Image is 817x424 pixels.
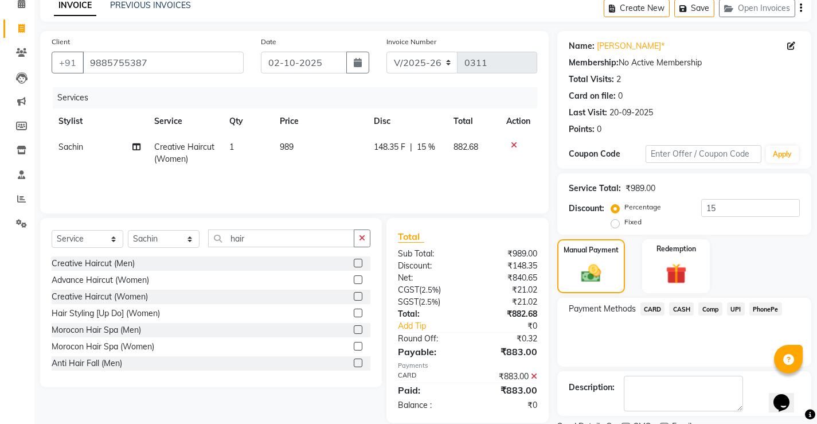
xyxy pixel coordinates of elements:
[398,285,419,295] span: CGST
[727,302,745,316] span: UPI
[467,383,545,397] div: ₹883.00
[564,245,619,255] label: Manual Payment
[467,248,545,260] div: ₹989.00
[389,248,467,260] div: Sub Total:
[389,333,467,345] div: Round Off:
[389,284,467,296] div: ( )
[569,57,800,69] div: No Active Membership
[569,203,604,215] div: Discount:
[769,378,806,413] iframe: chat widget
[58,142,83,152] span: Sachin
[389,399,467,411] div: Balance :
[698,302,722,316] span: Comp
[222,108,272,134] th: Qty
[52,324,141,336] div: Morocon Hair Spa (Men)
[467,371,545,383] div: ₹883.00
[624,217,642,227] label: Fixed
[467,345,545,359] div: ₹883.00
[749,302,782,316] span: PhonePe
[52,308,160,320] div: Hair Styling [Up Do] (Women)
[616,73,621,85] div: 2
[389,272,467,284] div: Net:
[659,261,693,287] img: _gift.svg
[53,87,546,108] div: Services
[569,40,595,52] div: Name:
[609,107,653,119] div: 20-09-2025
[656,244,696,254] label: Redemption
[569,57,619,69] div: Membership:
[83,52,244,73] input: Search by Name/Mobile/Email/Code
[467,296,545,308] div: ₹21.02
[52,52,84,73] button: +91
[569,73,614,85] div: Total Visits:
[52,274,149,286] div: Advance Haircut (Women)
[569,107,607,119] div: Last Visit:
[421,297,438,306] span: 2.5%
[208,229,354,247] input: Search or Scan
[389,345,467,359] div: Payable:
[447,108,499,134] th: Total
[454,142,478,152] span: 882.68
[389,320,480,332] a: Add Tip
[421,285,439,294] span: 2.5%
[640,302,665,316] span: CARD
[398,231,424,243] span: Total
[575,262,607,285] img: _cash.svg
[626,182,655,195] div: ₹989.00
[410,141,412,153] span: |
[389,383,467,397] div: Paid:
[646,145,761,163] input: Enter Offer / Coupon Code
[480,320,546,332] div: ₹0
[389,371,467,383] div: CARD
[417,141,435,153] span: 15 %
[467,333,545,345] div: ₹0.32
[280,142,294,152] span: 989
[569,303,636,315] span: Payment Methods
[467,260,545,272] div: ₹148.35
[367,108,446,134] th: Disc
[52,341,154,353] div: Morocon Hair Spa (Women)
[618,90,623,102] div: 0
[569,382,615,394] div: Description:
[569,148,646,160] div: Coupon Code
[261,37,276,47] label: Date
[389,260,467,272] div: Discount:
[52,258,135,270] div: Creative Haircut (Men)
[766,146,799,163] button: Apply
[569,182,621,195] div: Service Total:
[669,302,694,316] span: CASH
[467,284,545,296] div: ₹21.02
[52,37,70,47] label: Client
[389,308,467,320] div: Total:
[569,123,595,135] div: Points:
[386,37,436,47] label: Invoice Number
[499,108,537,134] th: Action
[52,108,147,134] th: Stylist
[467,399,545,411] div: ₹0
[597,40,664,52] a: [PERSON_NAME]*
[569,90,616,102] div: Card on file:
[154,142,214,164] span: Creative Haircut (Women)
[52,291,148,303] div: Creative Haircut (Women)
[597,123,601,135] div: 0
[389,296,467,308] div: ( )
[229,142,234,152] span: 1
[624,202,661,212] label: Percentage
[467,272,545,284] div: ₹840.65
[398,297,419,307] span: SGST
[374,141,405,153] span: 148.35 F
[147,108,222,134] th: Service
[467,308,545,320] div: ₹882.68
[398,361,537,371] div: Payments
[273,108,368,134] th: Price
[52,357,122,369] div: Anti Hair Fall (Men)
